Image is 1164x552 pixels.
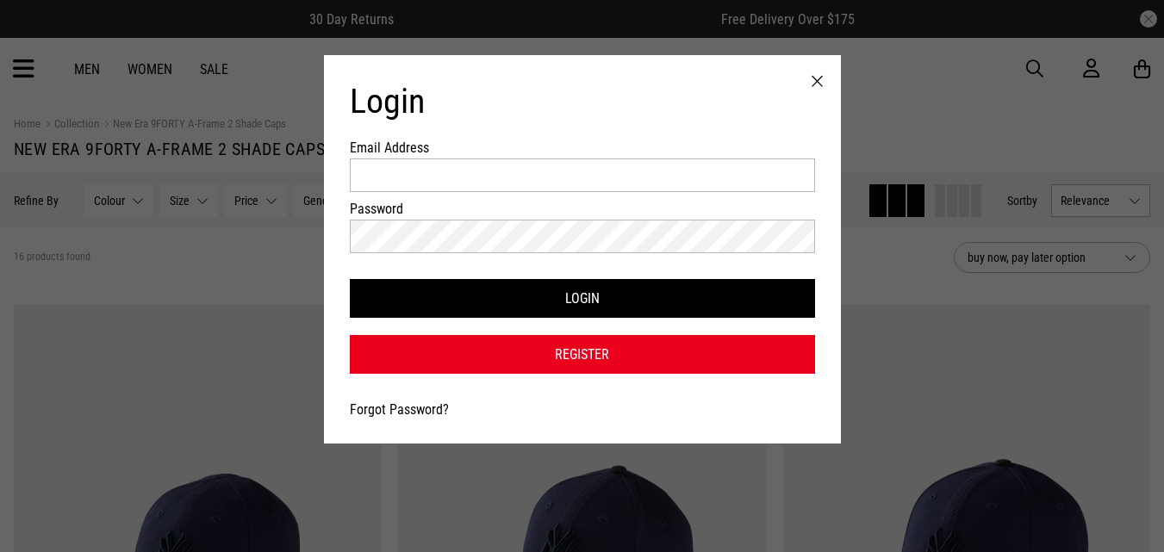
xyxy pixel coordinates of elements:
[350,279,815,318] button: Login
[350,335,815,374] a: Register
[350,201,443,217] label: Password
[350,401,449,418] a: Forgot Password?
[350,140,443,156] label: Email Address
[350,81,815,122] h1: Login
